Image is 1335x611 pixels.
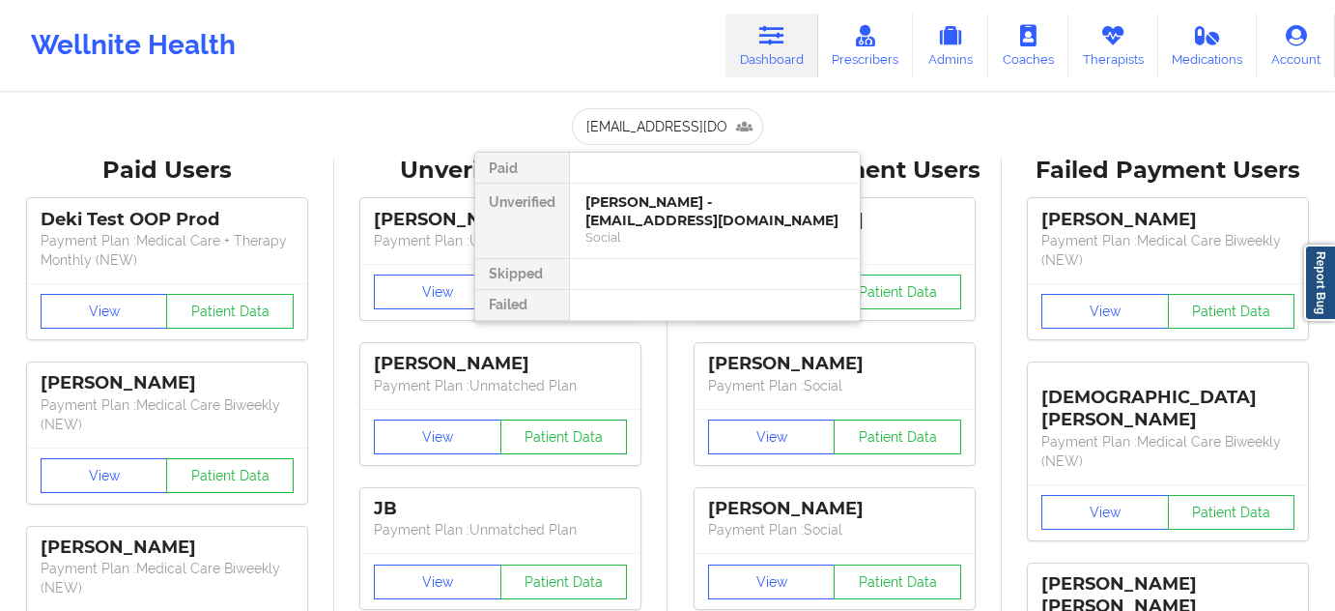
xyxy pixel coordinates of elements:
[475,259,569,290] div: Skipped
[708,498,961,520] div: [PERSON_NAME]
[1041,432,1294,471] p: Payment Plan : Medical Care Biweekly (NEW)
[374,420,501,454] button: View
[708,520,961,539] p: Payment Plan : Social
[41,372,294,394] div: [PERSON_NAME]
[374,498,627,520] div: JB
[834,565,961,599] button: Patient Data
[1041,231,1294,270] p: Payment Plan : Medical Care Biweekly (NEW)
[500,565,628,599] button: Patient Data
[1304,245,1335,321] a: Report Bug
[475,290,569,321] div: Failed
[1257,14,1335,77] a: Account
[41,559,294,597] p: Payment Plan : Medical Care Biweekly (NEW)
[374,565,501,599] button: View
[374,376,627,395] p: Payment Plan : Unmatched Plan
[1041,209,1294,231] div: [PERSON_NAME]
[41,537,294,559] div: [PERSON_NAME]
[1041,372,1294,431] div: [DEMOGRAPHIC_DATA][PERSON_NAME]
[166,294,294,329] button: Patient Data
[374,520,627,539] p: Payment Plan : Unmatched Plan
[41,294,168,329] button: View
[708,420,836,454] button: View
[41,395,294,434] p: Payment Plan : Medical Care Biweekly (NEW)
[1041,294,1169,329] button: View
[374,353,627,375] div: [PERSON_NAME]
[374,231,627,250] p: Payment Plan : Unmatched Plan
[834,275,961,309] button: Patient Data
[1041,495,1169,530] button: View
[41,209,294,231] div: Deki Test OOP Prod
[1068,14,1158,77] a: Therapists
[708,565,836,599] button: View
[166,458,294,493] button: Patient Data
[708,353,961,375] div: [PERSON_NAME]
[1168,495,1295,530] button: Patient Data
[585,229,844,246] div: Social
[41,458,168,493] button: View
[1168,294,1295,329] button: Patient Data
[374,275,501,309] button: View
[374,209,627,231] div: [PERSON_NAME]
[475,184,569,259] div: Unverified
[348,156,655,186] div: Unverified Users
[1158,14,1258,77] a: Medications
[475,153,569,184] div: Paid
[500,420,628,454] button: Patient Data
[708,376,961,395] p: Payment Plan : Social
[725,14,818,77] a: Dashboard
[41,231,294,270] p: Payment Plan : Medical Care + Therapy Monthly (NEW)
[1015,156,1322,186] div: Failed Payment Users
[913,14,988,77] a: Admins
[585,193,844,229] div: [PERSON_NAME] - [EMAIL_ADDRESS][DOMAIN_NAME]
[988,14,1068,77] a: Coaches
[818,14,914,77] a: Prescribers
[14,156,321,186] div: Paid Users
[834,420,961,454] button: Patient Data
